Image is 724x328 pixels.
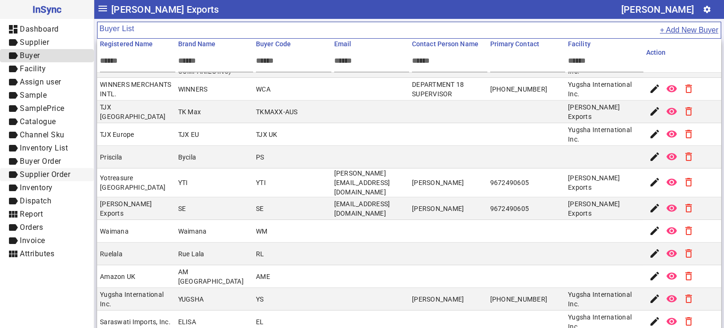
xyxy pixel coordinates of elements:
[649,151,660,162] mat-icon: edit
[8,222,19,233] mat-icon: label
[8,248,19,260] mat-icon: view_module
[649,83,660,94] mat-icon: edit
[8,169,19,180] mat-icon: label
[8,50,19,61] mat-icon: label
[20,210,43,219] span: Report
[178,107,201,117] div: TK Max
[412,204,464,213] div: [PERSON_NAME]
[412,294,464,304] div: [PERSON_NAME]
[683,151,694,162] mat-icon: delete_outline
[666,202,677,214] mat-icon: remove_red_eye
[8,143,19,154] mat-icon: label
[178,130,199,139] div: TJX EU
[20,130,65,139] span: Channel Sku
[649,316,660,327] mat-icon: edit
[568,125,641,144] div: Yugsha International Inc.
[8,195,19,207] mat-icon: label
[20,117,56,126] span: Catalogue
[412,40,478,48] span: Contact Person Name
[334,40,352,48] span: Email
[649,248,660,259] mat-icon: edit
[20,236,45,245] span: Invoice
[703,5,711,14] mat-icon: settings
[20,38,49,47] span: Supplier
[256,84,271,94] div: WCA
[111,2,219,17] span: [PERSON_NAME] Exports
[100,317,171,327] div: Saraswati Imports, Inc.
[100,199,173,218] div: [PERSON_NAME] Exports
[256,249,264,259] div: RL
[666,151,677,162] mat-icon: remove_red_eye
[256,40,291,48] span: Buyer Code
[490,84,548,94] div: [PHONE_NUMBER]
[683,177,694,188] mat-icon: delete_outline
[100,80,173,99] div: WINNERS MERCHANTS INTL.
[8,37,19,48] mat-icon: label
[666,248,677,259] mat-icon: remove_red_eye
[256,178,266,187] div: YTI
[683,202,694,214] mat-icon: delete_outline
[100,249,123,259] div: Ruelala
[683,106,694,117] mat-icon: delete_outline
[666,128,677,140] mat-icon: remove_red_eye
[100,40,153,48] span: Registered Name
[649,177,660,188] mat-icon: edit
[649,225,660,236] mat-icon: edit
[8,103,19,114] mat-icon: label
[568,40,591,48] span: Facility
[649,106,660,117] mat-icon: edit
[100,130,134,139] div: TJX Europe
[8,2,86,17] span: InSync
[256,272,270,281] div: AME
[8,182,19,193] mat-icon: label
[20,51,40,60] span: Buyer
[666,316,677,327] mat-icon: remove_red_eye
[20,143,68,152] span: Inventory List
[20,25,59,34] span: Dashboard
[490,294,548,304] div: [PHONE_NUMBER]
[20,196,51,205] span: Dispatch
[20,223,43,232] span: Orders
[8,90,19,101] mat-icon: label
[178,294,204,304] div: YUGSHA
[97,22,721,39] mat-card-header: Buyer List
[490,204,529,213] div: 9672490605
[256,227,268,236] div: WM
[649,270,660,282] mat-icon: edit
[646,47,666,58] div: Action
[178,249,205,259] div: Rue Lala
[97,3,108,14] mat-icon: menu
[256,204,264,213] div: SE
[568,199,641,218] div: [PERSON_NAME] Exports
[100,272,135,281] div: Amazon UK
[100,290,173,309] div: Yugsha International Inc.
[412,178,464,187] div: [PERSON_NAME]
[621,2,694,17] div: [PERSON_NAME]
[334,168,407,197] div: [PERSON_NAME][EMAIL_ADDRESS][DOMAIN_NAME]
[178,204,186,213] div: SE
[683,248,694,259] mat-icon: delete_outline
[490,40,540,48] span: Primary Contact
[8,76,19,88] mat-icon: label
[8,63,19,75] mat-icon: label
[178,40,216,48] span: Brand Name
[490,178,529,187] div: 9672490605
[256,130,278,139] div: TJX UK
[666,270,677,282] mat-icon: remove_red_eye
[334,199,407,218] div: [EMAIL_ADDRESS][DOMAIN_NAME]
[683,316,694,327] mat-icon: delete_outline
[100,173,173,192] div: Yotreasure [GEOGRAPHIC_DATA]
[666,293,677,304] mat-icon: remove_red_eye
[178,267,251,286] div: AM [GEOGRAPHIC_DATA]
[649,202,660,214] mat-icon: edit
[20,170,70,179] span: Supplier Order
[683,83,694,94] mat-icon: delete_outline
[256,152,264,162] div: PS
[8,129,19,141] mat-icon: label
[8,209,19,220] mat-icon: view_module
[20,183,53,192] span: Inventory
[683,293,694,304] mat-icon: delete_outline
[256,294,264,304] div: YS
[20,91,47,100] span: Sample
[8,24,19,35] mat-icon: dashboard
